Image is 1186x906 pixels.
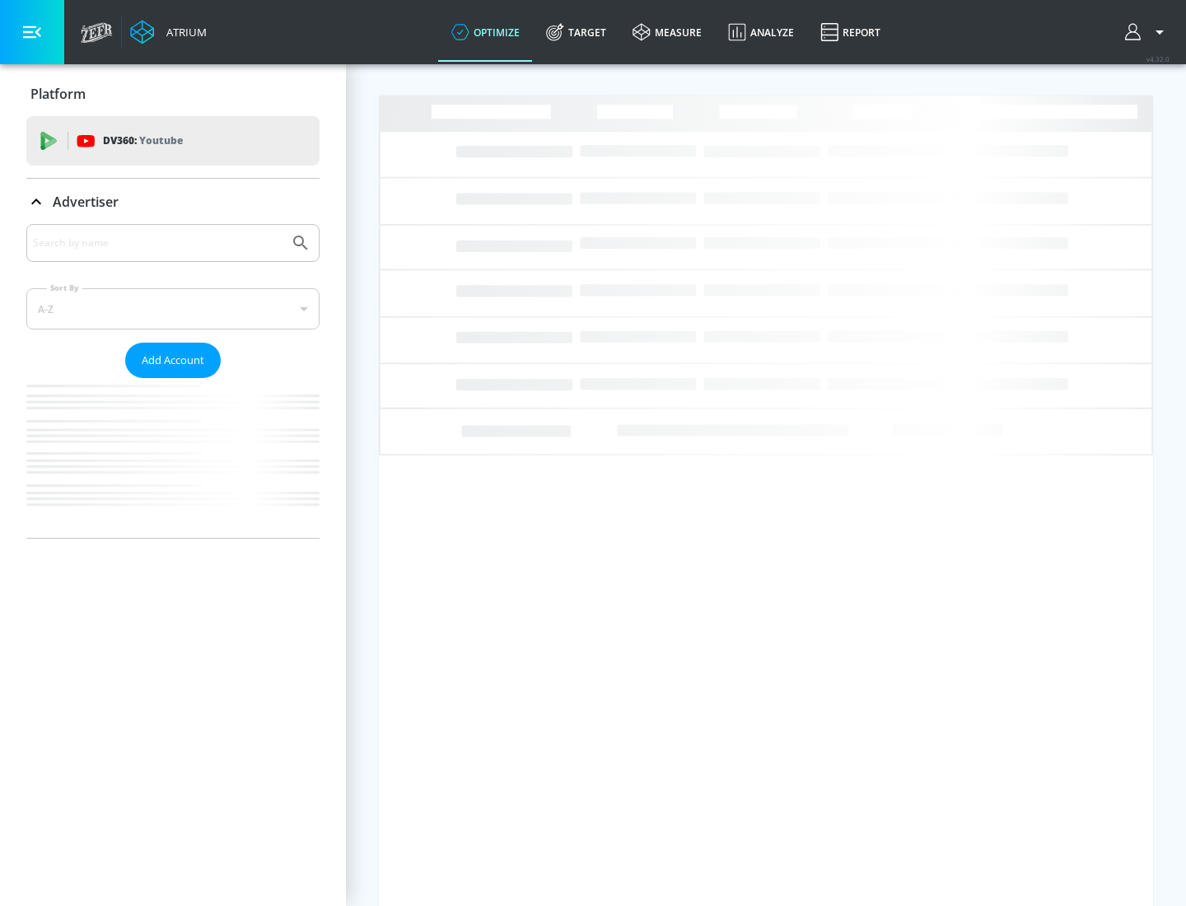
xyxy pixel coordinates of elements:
input: Search by name [33,232,282,254]
span: Add Account [142,351,204,370]
div: A-Z [26,288,320,329]
span: v 4.32.0 [1146,54,1170,63]
a: optimize [438,2,533,62]
div: Platform [26,71,320,117]
nav: list of Advertiser [26,378,320,538]
p: Advertiser [53,193,119,211]
div: Atrium [160,25,207,40]
button: Add Account [125,343,221,378]
label: Sort By [47,283,82,293]
a: Analyze [715,2,807,62]
p: DV360: [103,132,183,150]
p: Youtube [139,132,183,149]
a: Atrium [130,20,207,44]
a: Report [807,2,894,62]
div: Advertiser [26,224,320,538]
a: Target [533,2,619,62]
div: DV360: Youtube [26,116,320,166]
a: measure [619,2,715,62]
p: Platform [30,85,86,103]
div: Advertiser [26,179,320,225]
